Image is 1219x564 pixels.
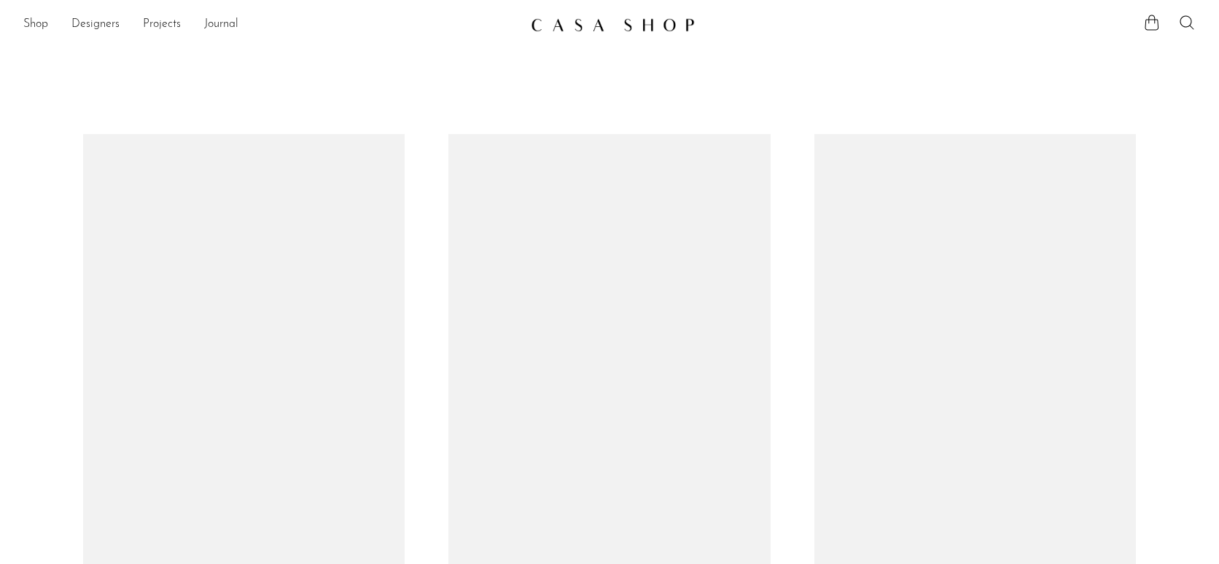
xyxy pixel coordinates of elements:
[204,15,238,34] a: Journal
[23,12,519,37] ul: NEW HEADER MENU
[23,12,519,37] nav: Desktop navigation
[143,15,181,34] a: Projects
[23,15,48,34] a: Shop
[71,15,120,34] a: Designers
